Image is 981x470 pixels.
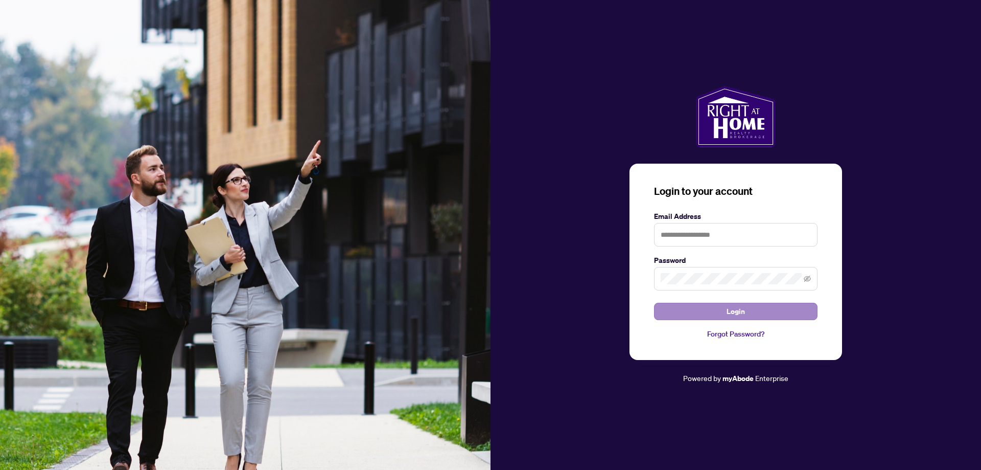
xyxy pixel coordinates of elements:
[654,255,818,266] label: Password
[654,211,818,222] label: Email Address
[683,373,721,383] span: Powered by
[727,303,745,320] span: Login
[804,275,811,282] span: eye-invisible
[755,373,788,383] span: Enterprise
[654,328,818,340] a: Forgot Password?
[696,86,775,147] img: ma-logo
[654,184,818,198] h3: Login to your account
[722,373,754,384] a: myAbode
[654,303,818,320] button: Login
